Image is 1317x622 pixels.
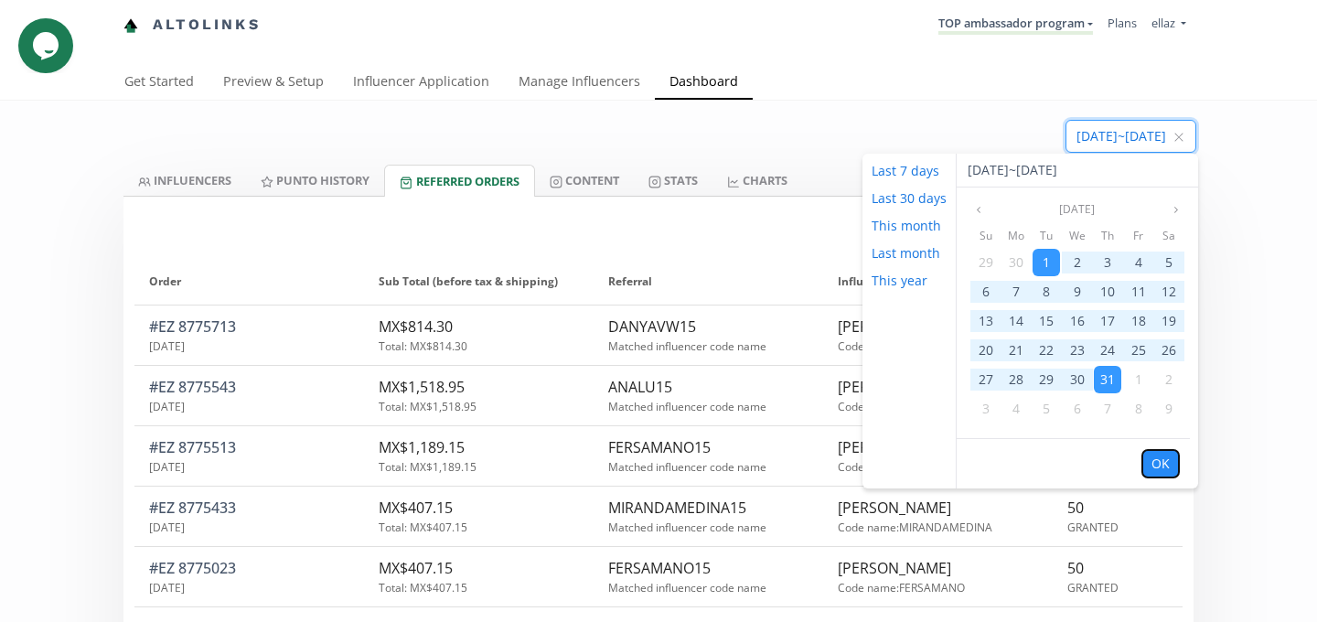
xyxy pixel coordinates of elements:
[1039,341,1054,359] span: 22
[1093,336,1123,365] div: 24 Jul 2025
[149,258,349,305] div: Order
[1032,365,1062,394] div: 29 Jul 2025
[1033,249,1060,276] div: 1
[18,18,77,73] iframe: chat widget
[970,306,1001,336] div: 13 Jul 2025
[1062,277,1092,306] div: 09 Jul 2025
[862,157,948,185] button: Last 7 days
[1070,370,1085,388] span: 30
[608,377,808,397] div: ANALU15
[1153,394,1183,424] div: 09 Aug 2025
[1162,341,1176,359] span: 26
[1155,249,1183,276] div: 5
[972,307,1000,335] div: 13
[379,520,579,535] div: Total: MX$407.15
[608,258,808,305] div: Referral
[379,316,579,337] div: MX$814.30
[149,498,236,518] a: #EZ 8775433
[1131,341,1146,359] span: 25
[1151,15,1175,31] span: ellaz
[1123,277,1153,306] div: 11 Jul 2025
[1104,400,1111,417] span: 7
[838,498,1038,518] div: [PERSON_NAME]
[1135,370,1142,388] span: 1
[1032,248,1062,277] div: 01 Jul 2025
[535,165,634,196] a: Content
[1032,277,1062,306] div: 08 Jul 2025
[982,400,990,417] span: 3
[1123,306,1153,336] div: 18 Jul 2025
[838,520,1038,535] div: Code name: MIRANDAMEDINA
[110,65,209,102] a: Get Started
[1093,394,1123,424] div: 07 Aug 2025
[1033,337,1060,364] div: 22
[838,399,1038,414] div: Code name: ANALU
[1155,307,1183,335] div: 19
[379,338,579,354] div: Total: MX$814.30
[1062,248,1092,277] div: 02 Jul 2025
[338,65,504,102] a: Influencer Application
[608,459,808,475] div: Matched influencer code name
[1155,278,1183,306] div: 12
[1165,198,1187,220] button: Next month
[379,258,579,305] div: Sub Total (before tax & shipping)
[1173,132,1184,143] svg: close
[209,65,338,102] a: Preview & Setup
[1002,278,1030,306] div: 7
[1162,312,1176,329] span: 19
[838,558,1038,578] div: [PERSON_NAME]
[1093,277,1123,306] div: 10 Jul 2025
[1043,400,1050,417] span: 5
[149,377,236,397] a: #EZ 8775543
[1008,225,1024,247] span: Mo
[1093,365,1123,394] div: 31 Jul 2025
[1070,341,1085,359] span: 23
[970,394,1001,424] div: 03 Aug 2025
[1064,278,1091,306] div: 9
[1001,248,1031,277] div: 30 Jun 2025
[149,399,349,414] div: [DATE]
[1002,366,1030,393] div: 28
[1002,307,1030,335] div: 14
[655,65,753,102] a: Dashboard
[1043,253,1050,271] span: 1
[1100,312,1115,329] span: 17
[957,154,1198,188] div: [DATE] ~ [DATE]
[608,520,808,535] div: Matched influencer code name
[972,278,1000,306] div: 6
[1094,278,1121,306] div: 10
[1074,400,1081,417] span: 6
[838,316,1038,337] div: [PERSON_NAME]
[379,437,579,457] div: MX$1,189.15
[972,395,1000,423] div: 3
[1033,395,1060,423] div: 5
[1052,198,1102,220] button: Select month
[1125,395,1152,423] div: 8
[1067,580,1168,595] div: GRANTED
[379,580,579,595] div: Total: MX$407.15
[1093,248,1123,277] div: 03 Jul 2025
[970,248,1001,277] div: 29 Jun 2025
[1064,337,1091,364] div: 23
[149,520,349,535] div: [DATE]
[712,165,802,196] a: CHARTS
[1001,394,1031,424] div: 04 Aug 2025
[982,283,990,300] span: 6
[1033,278,1060,306] div: 8
[972,366,1000,393] div: 27
[1062,336,1092,365] div: 23 Jul 2025
[608,558,808,578] div: FERSAMANO15
[1064,366,1091,393] div: 30
[1101,225,1114,247] span: Th
[980,225,992,247] span: Su
[379,459,579,475] div: Total: MX$1,189.15
[1062,394,1092,424] div: 06 Aug 2025
[1064,395,1091,423] div: 6
[1100,283,1115,300] span: 10
[384,165,534,197] a: Referred Orders
[1062,306,1092,336] div: 16 Jul 2025
[970,336,1001,365] div: 20 Jul 2025
[1155,366,1183,393] div: 2
[972,249,1000,276] div: 29
[149,437,236,457] a: #EZ 8775513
